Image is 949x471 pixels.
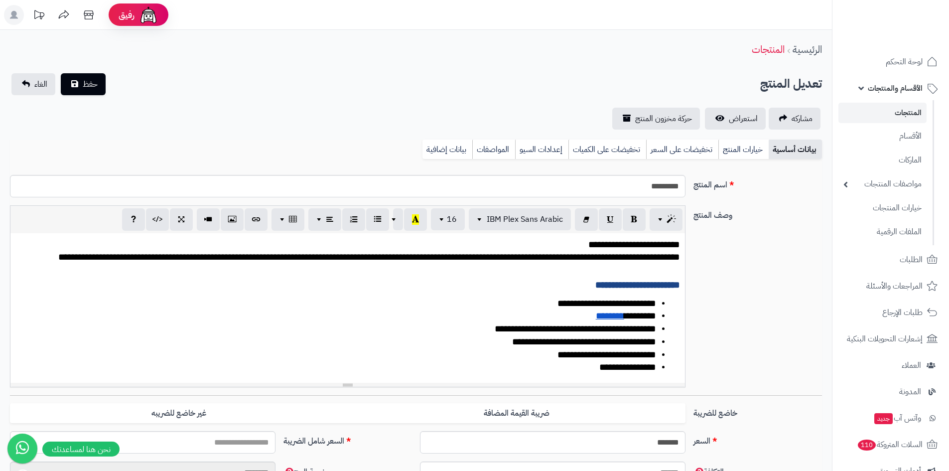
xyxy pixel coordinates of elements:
[838,353,943,377] a: العملاء
[689,175,826,191] label: اسم المنتج
[838,248,943,272] a: الطلبات
[612,108,700,130] a: حركة مخزون المنتج
[838,221,927,243] a: الملفات الرقمية
[11,73,55,95] a: الغاء
[857,438,923,452] span: السلات المتروكة
[568,140,646,159] a: تخفيضات على الكميات
[26,5,51,27] a: تحديثات المنصة
[902,358,921,372] span: العملاء
[838,126,927,147] a: الأقسام
[838,301,943,324] a: طلبات الإرجاع
[279,431,416,447] label: السعر شامل الضريبة
[838,197,927,219] a: خيارات المنتجات
[138,5,158,25] img: ai-face.png
[447,213,457,225] span: 16
[792,113,813,125] span: مشاركه
[760,74,822,94] h2: تعديل المنتج
[752,42,785,57] a: المنتجات
[119,9,135,21] span: رفيق
[10,403,348,424] label: غير خاضع للضريبه
[472,140,515,159] a: المواصفات
[34,78,47,90] span: الغاء
[718,140,769,159] a: خيارات المنتج
[838,433,943,457] a: السلات المتروكة110
[793,42,822,57] a: الرئيسية
[769,108,820,130] a: مشاركه
[838,150,927,171] a: الماركات
[769,140,822,159] a: بيانات أساسية
[838,380,943,404] a: المدونة
[838,103,927,123] a: المنتجات
[868,81,923,95] span: الأقسام والمنتجات
[61,73,106,95] button: حفظ
[866,279,923,293] span: المراجعات والأسئلة
[689,431,826,447] label: السعر
[838,274,943,298] a: المراجعات والأسئلة
[689,403,826,419] label: خاضع للضريبة
[838,327,943,351] a: إشعارات التحويلات البنكية
[858,440,876,451] span: 110
[689,205,826,221] label: وصف المنتج
[838,406,943,430] a: وآتس آبجديد
[635,113,692,125] span: حركة مخزون المنتج
[838,173,927,195] a: مواصفات المنتجات
[646,140,718,159] a: تخفيضات على السعر
[515,140,568,159] a: إعدادات السيو
[422,140,472,159] a: بيانات إضافية
[847,332,923,346] span: إشعارات التحويلات البنكية
[874,413,893,424] span: جديد
[882,306,923,319] span: طلبات الإرجاع
[83,78,98,90] span: حفظ
[348,403,685,424] label: ضريبة القيمة المضافة
[729,113,758,125] span: استعراض
[705,108,766,130] a: استعراض
[469,208,571,230] button: IBM Plex Sans Arabic
[899,385,921,399] span: المدونة
[487,213,563,225] span: IBM Plex Sans Arabic
[873,411,921,425] span: وآتس آب
[886,55,923,69] span: لوحة التحكم
[838,50,943,74] a: لوحة التحكم
[900,253,923,267] span: الطلبات
[431,208,465,230] button: 16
